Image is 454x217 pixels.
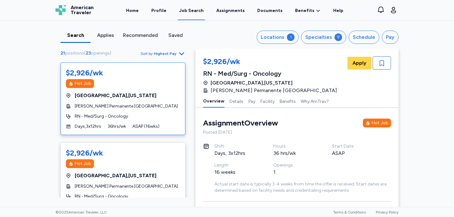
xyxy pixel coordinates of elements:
div: 1 [273,168,317,176]
span: [PERSON_NAME] Permanente [GEOGRAPHIC_DATA] [75,183,178,190]
button: Locations1 [257,31,299,44]
span: Apply [352,59,366,67]
span: [GEOGRAPHIC_DATA] , [US_STATE] [75,172,156,179]
button: Pay [382,31,399,44]
a: Terms & Conditions [333,210,366,214]
span: [PERSON_NAME] Permanente [GEOGRAPHIC_DATA] [75,103,178,109]
button: Sort byHighest Pay [141,50,185,57]
span: © 2025 American Traveler, LLC [55,210,107,215]
a: Job Search [178,1,205,20]
span: [GEOGRAPHIC_DATA] , [US_STATE] [75,92,156,99]
div: Shift [214,143,258,150]
img: Logo [55,5,66,15]
div: RN - Med/Surg - Oncology [203,69,341,78]
div: Days, 3x12hrs [214,150,258,157]
span: American Traveler [71,5,94,15]
button: Apply [347,57,371,69]
span: ASAP ( 16 wks) [132,123,160,130]
button: Pay [248,94,255,108]
button: Schedule [349,31,379,44]
div: Locations [261,33,284,41]
div: 36 hrs/wk [273,150,317,157]
div: Applies [93,32,118,39]
button: Benefits [280,94,296,108]
div: Length [214,162,258,168]
span: 23 [86,51,91,56]
div: Start Date [332,143,376,150]
div: Schedule [353,33,375,41]
div: Hot Job [75,161,91,167]
span: Sort by [141,51,153,56]
div: Openings [273,162,317,168]
span: openings [91,51,110,56]
div: Actual start date is typically 3-4 weeks from time the offer is received. Start dates are determi... [214,181,391,194]
span: RN - Med/Surg - Oncology [75,113,128,120]
span: RN - Med/Surg - Oncology [75,193,128,200]
div: Hot Job [372,120,388,126]
button: Overview [203,94,224,108]
span: positions [65,51,84,56]
div: $2,926/wk [66,68,103,78]
div: $2,926/wk [66,148,103,158]
div: ASAP [332,150,376,157]
a: Privacy Policy [376,210,399,214]
button: Details [230,94,243,108]
div: 1 [287,33,294,41]
span: Days , 3 x 12 hrs [75,123,101,130]
div: Posted [DATE] [203,129,391,136]
button: Facility [260,94,275,108]
div: Assignment Overview [203,118,278,128]
div: Saved [163,32,188,39]
div: Recommended [123,32,158,39]
div: Hot Job [75,80,91,87]
button: Specialties [301,31,346,44]
span: Highest Pay [154,51,177,56]
div: Search [63,32,88,39]
div: $2,926/wk [203,56,341,68]
div: Pay [386,33,394,41]
a: Benefits [295,8,321,14]
span: Benefits [295,8,314,14]
span: [GEOGRAPHIC_DATA] , [US_STATE] [211,79,293,87]
button: Why AmTrav? [301,94,329,108]
div: Hours [273,143,317,150]
div: ( ) [61,50,114,57]
span: [PERSON_NAME] Permanente [GEOGRAPHIC_DATA] [211,87,337,94]
span: 21 [61,51,65,56]
div: 16 weeks [214,168,258,176]
div: Job Search [179,8,204,14]
span: 36 hrs/wk [108,123,126,130]
div: Specialties [305,33,332,41]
